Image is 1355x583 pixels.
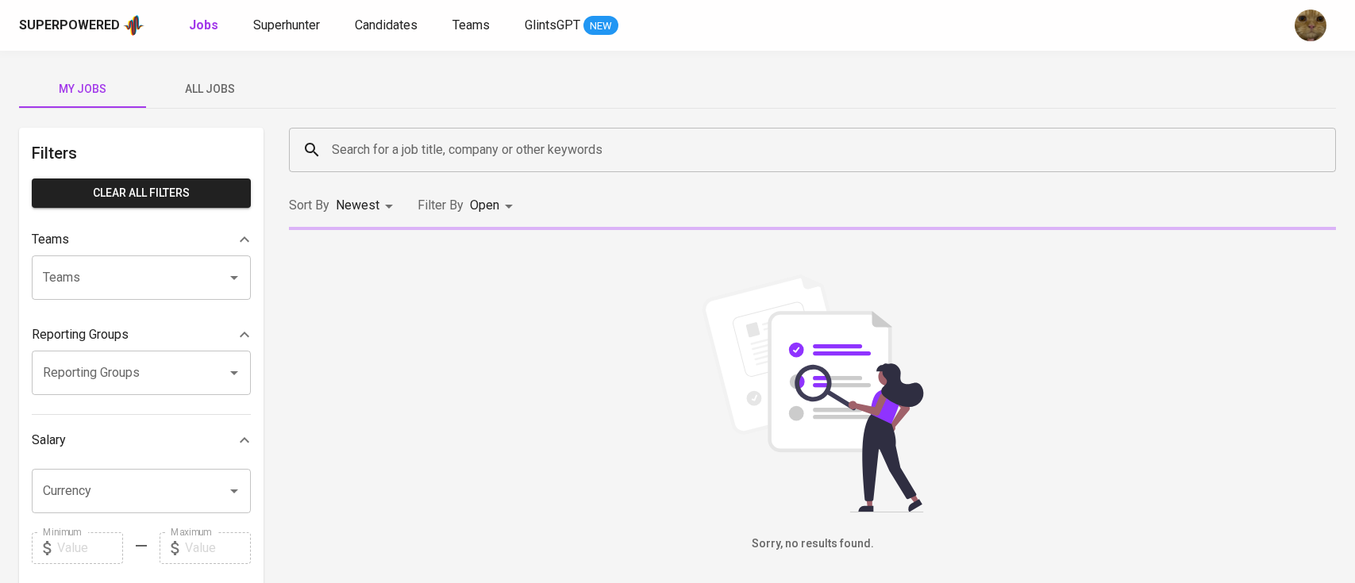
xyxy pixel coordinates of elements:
input: Value [185,532,251,564]
span: GlintsGPT [525,17,580,33]
span: Teams [452,17,490,33]
a: GlintsGPT NEW [525,16,618,36]
h6: Filters [32,140,251,166]
p: Sort By [289,196,329,215]
div: Newest [336,191,398,221]
button: Open [223,267,245,289]
div: Teams [32,224,251,255]
div: Superpowered [19,17,120,35]
span: Open [470,198,499,213]
p: Newest [336,196,379,215]
p: Reporting Groups [32,325,129,344]
input: Value [57,532,123,564]
button: Clear All filters [32,178,251,208]
p: Filter By [418,196,464,215]
p: Teams [32,230,69,249]
div: Salary [32,424,251,456]
a: Jobs [189,16,221,36]
button: Open [223,362,245,384]
b: Jobs [189,17,218,33]
span: NEW [583,18,618,34]
img: app logo [123,13,144,37]
h6: Sorry, no results found. [289,535,1336,553]
button: Open [223,480,245,502]
span: My Jobs [29,79,137,99]
span: Candidates [355,17,418,33]
img: file_searching.svg [694,274,932,512]
span: All Jobs [156,79,264,99]
img: ec6c0910-f960-4a00-a8f8-c5744e41279e.jpg [1295,10,1326,41]
a: Superhunter [253,16,323,36]
div: Open [470,191,518,221]
a: Superpoweredapp logo [19,13,144,37]
span: Superhunter [253,17,320,33]
span: Clear All filters [44,183,238,203]
a: Teams [452,16,493,36]
p: Salary [32,431,66,450]
div: Reporting Groups [32,319,251,351]
a: Candidates [355,16,421,36]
